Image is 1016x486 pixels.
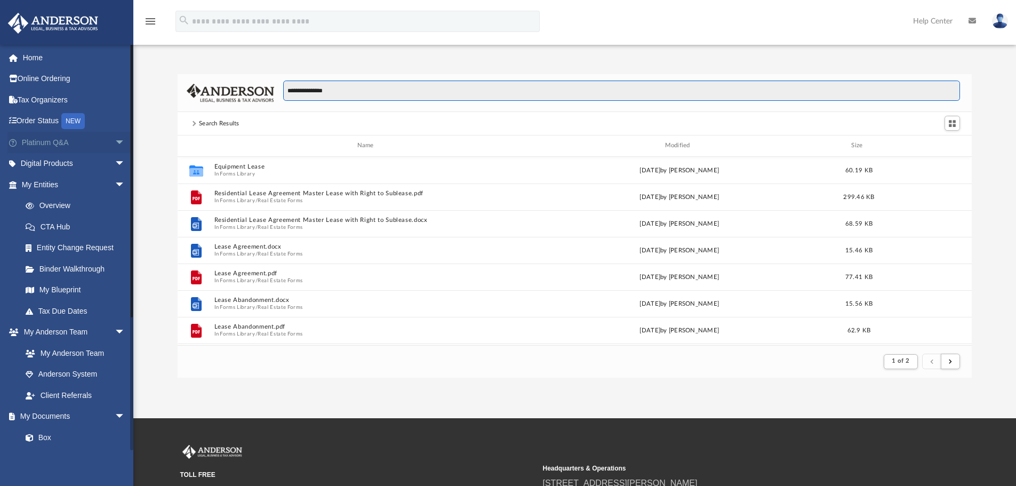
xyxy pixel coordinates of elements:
[115,132,136,154] span: arrow_drop_down
[15,342,131,364] a: My Anderson Team
[178,157,972,345] div: grid
[526,299,833,308] div: [DATE] by [PERSON_NAME]
[115,174,136,196] span: arrow_drop_down
[845,300,873,306] span: 15.56 KB
[255,330,258,337] span: /
[214,330,521,337] span: In
[258,304,303,310] button: Real Estate Forms
[220,277,255,284] button: Forms Library
[7,406,136,427] a: My Documentsarrow_drop_down
[178,14,190,26] i: search
[214,277,521,284] span: In
[115,322,136,344] span: arrow_drop_down
[214,297,521,304] button: Lease Abandonment.docx
[892,358,909,364] span: 1 of 2
[845,274,873,280] span: 77.41 KB
[15,427,131,448] a: Box
[61,113,85,129] div: NEW
[180,470,535,480] small: TOLL FREE
[885,141,959,150] div: id
[220,197,255,204] button: Forms Library
[220,224,255,230] button: Forms Library
[15,448,136,469] a: Meeting Minutes
[7,110,141,132] a: Order StatusNEW
[182,141,209,150] div: id
[526,325,833,335] div: [DATE] by [PERSON_NAME]
[15,280,136,301] a: My Blueprint
[7,47,141,68] a: Home
[214,197,521,204] span: In
[7,89,141,110] a: Tax Organizers
[214,304,521,310] span: In
[15,385,136,406] a: Client Referrals
[837,141,880,150] div: Size
[214,270,521,277] button: Lease Agreement.pdf
[255,277,258,284] span: /
[214,323,521,330] button: Lease Abandonment.pdf
[255,304,258,310] span: /
[214,190,521,197] button: Residential Lease Agreement Master Lease with Right to Sublease.pdf
[213,141,521,150] div: Name
[15,237,141,259] a: Entity Change Request
[525,141,833,150] div: Modified
[258,224,303,230] button: Real Estate Forms
[258,250,303,257] button: Real Estate Forms
[214,163,521,170] button: Equipment Lease
[115,153,136,175] span: arrow_drop_down
[214,250,521,257] span: In
[526,165,833,175] div: [DATE] by [PERSON_NAME]
[255,197,258,204] span: /
[526,272,833,282] div: [DATE] by [PERSON_NAME]
[15,300,141,322] a: Tax Due Dates
[144,15,157,28] i: menu
[180,445,244,459] img: Anderson Advisors Platinum Portal
[543,464,898,473] small: Headquarters & Operations
[526,219,833,228] div: [DATE] by [PERSON_NAME]
[220,304,255,310] button: Forms Library
[7,153,141,174] a: Digital Productsarrow_drop_down
[220,250,255,257] button: Forms Library
[255,224,258,230] span: /
[992,13,1008,29] img: User Pic
[214,217,521,224] button: Residential Lease Agreement Master Lease with Right to Sublease.docx
[15,258,141,280] a: Binder Walkthrough
[15,195,141,217] a: Overview
[15,364,136,385] a: Anderson System
[214,170,521,177] span: In
[283,81,960,101] input: Search files and folders
[214,243,521,250] button: Lease Agreement.docx
[199,119,239,129] div: Search Results
[526,192,833,202] div: [DATE] by [PERSON_NAME]
[7,174,141,195] a: My Entitiesarrow_drop_down
[220,330,255,337] button: Forms Library
[845,167,873,173] span: 60.19 KB
[220,170,255,177] button: Forms Library
[884,354,917,369] button: 1 of 2
[144,20,157,28] a: menu
[258,197,303,204] button: Real Estate Forms
[7,132,141,153] a: Platinum Q&Aarrow_drop_down
[115,406,136,428] span: arrow_drop_down
[7,68,141,90] a: Online Ordering
[258,277,303,284] button: Real Estate Forms
[5,13,101,34] img: Anderson Advisors Platinum Portal
[845,220,873,226] span: 68.59 KB
[255,250,258,257] span: /
[7,322,136,343] a: My Anderson Teamarrow_drop_down
[945,116,961,131] button: Switch to Grid View
[258,330,303,337] button: Real Estate Forms
[526,245,833,255] div: [DATE] by [PERSON_NAME]
[214,224,521,230] span: In
[843,194,874,200] span: 299.46 KB
[847,327,870,333] span: 62.9 KB
[15,216,141,237] a: CTA Hub
[845,247,873,253] span: 15.46 KB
